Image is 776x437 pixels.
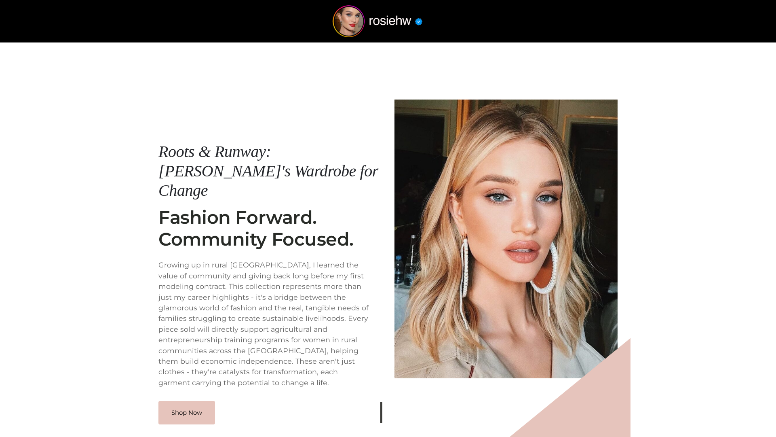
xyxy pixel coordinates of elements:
p: Growing up in rural [GEOGRAPHIC_DATA], I learned the value of community and giving back long befo... [158,260,382,388]
a: Shop Now [158,401,215,424]
h1: Roots & Runway: [PERSON_NAME]'s Wardrobe for Change [158,142,382,200]
img: rosiehw [317,5,438,37]
h2: Fashion Forward. Community Focused. [158,207,382,250]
